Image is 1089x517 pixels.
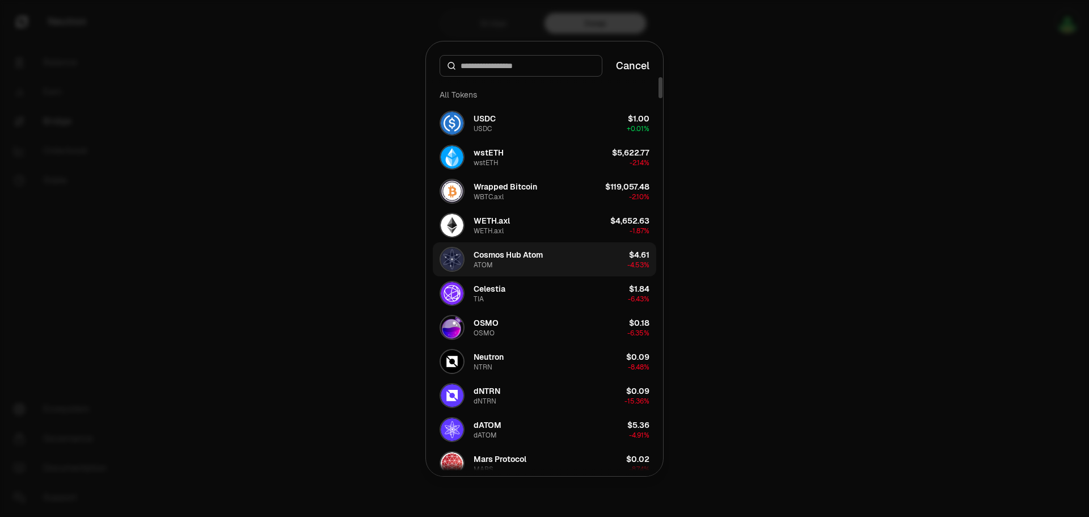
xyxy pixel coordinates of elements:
[441,214,463,237] img: WETH.axl Logo
[441,316,463,339] img: OSMO Logo
[433,310,656,344] button: OSMO LogoOSMOOSMO$0.18-6.35%
[433,208,656,242] button: WETH.axl LogoWETH.axlWETH.axl$4,652.63-1.87%
[629,431,649,440] span: -4.91%
[474,113,496,124] div: USDC
[474,249,543,260] div: Cosmos Hub Atom
[628,295,649,304] span: -6.43%
[612,147,649,158] div: $5,622.77
[433,379,656,413] button: dNTRN LogodNTRNdNTRN$0.09-15.36%
[433,276,656,310] button: TIA LogoCelestiaTIA$1.84-6.43%
[474,453,526,465] div: Mars Protocol
[441,248,463,271] img: ATOM Logo
[474,397,496,406] div: dNTRN
[433,106,656,140] button: USDC LogoUSDCUSDC$1.00+0.01%
[624,397,649,406] span: -15.36%
[628,363,649,372] span: -8.48%
[474,192,504,201] div: WBTC.axl
[474,260,493,270] div: ATOM
[433,83,656,106] div: All Tokens
[628,113,649,124] div: $1.00
[441,350,463,373] img: NTRN Logo
[474,351,504,363] div: Neutron
[441,180,463,203] img: WBTC.axl Logo
[433,174,656,208] button: WBTC.axl LogoWrapped BitcoinWBTC.axl$119,057.48-2.10%
[627,260,649,270] span: -4.53%
[629,192,649,201] span: -2.10%
[627,124,649,133] span: + 0.01%
[629,317,649,329] div: $0.18
[433,242,656,276] button: ATOM LogoCosmos Hub AtomATOM$4.61-4.53%
[474,385,500,397] div: dNTRN
[626,351,649,363] div: $0.09
[441,384,463,407] img: dNTRN Logo
[474,465,493,474] div: MARS
[474,419,501,431] div: dATOM
[605,181,649,192] div: $119,057.48
[433,447,656,481] button: MARS LogoMars ProtocolMARS$0.02-8.74%
[474,158,499,167] div: wstETH
[474,181,537,192] div: Wrapped Bitcoin
[629,465,649,474] span: -8.74%
[474,431,497,440] div: dATOM
[433,413,656,447] button: dATOM LogodATOMdATOM$5.36-4.91%
[433,140,656,174] button: wstETH LogowstETHwstETH$5,622.77-2.14%
[474,283,505,295] div: Celestia
[474,215,510,226] div: WETH.axl
[474,329,495,338] div: OSMO
[474,124,492,133] div: USDC
[629,283,649,295] div: $1.84
[433,344,656,379] button: NTRN LogoNeutronNTRN$0.09-8.48%
[626,453,649,465] div: $0.02
[474,317,499,329] div: OSMO
[627,419,649,431] div: $5.36
[441,282,463,305] img: TIA Logo
[474,147,504,158] div: wstETH
[610,215,649,226] div: $4,652.63
[474,363,492,372] div: NTRN
[441,112,463,134] img: USDC Logo
[626,385,649,397] div: $0.09
[630,226,649,236] span: -1.87%
[474,226,504,236] div: WETH.axl
[629,249,649,260] div: $4.61
[474,295,484,304] div: TIA
[630,158,649,167] span: -2.14%
[616,58,649,74] button: Cancel
[441,452,463,475] img: MARS Logo
[627,329,649,338] span: -6.35%
[441,418,463,441] img: dATOM Logo
[441,146,463,169] img: wstETH Logo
